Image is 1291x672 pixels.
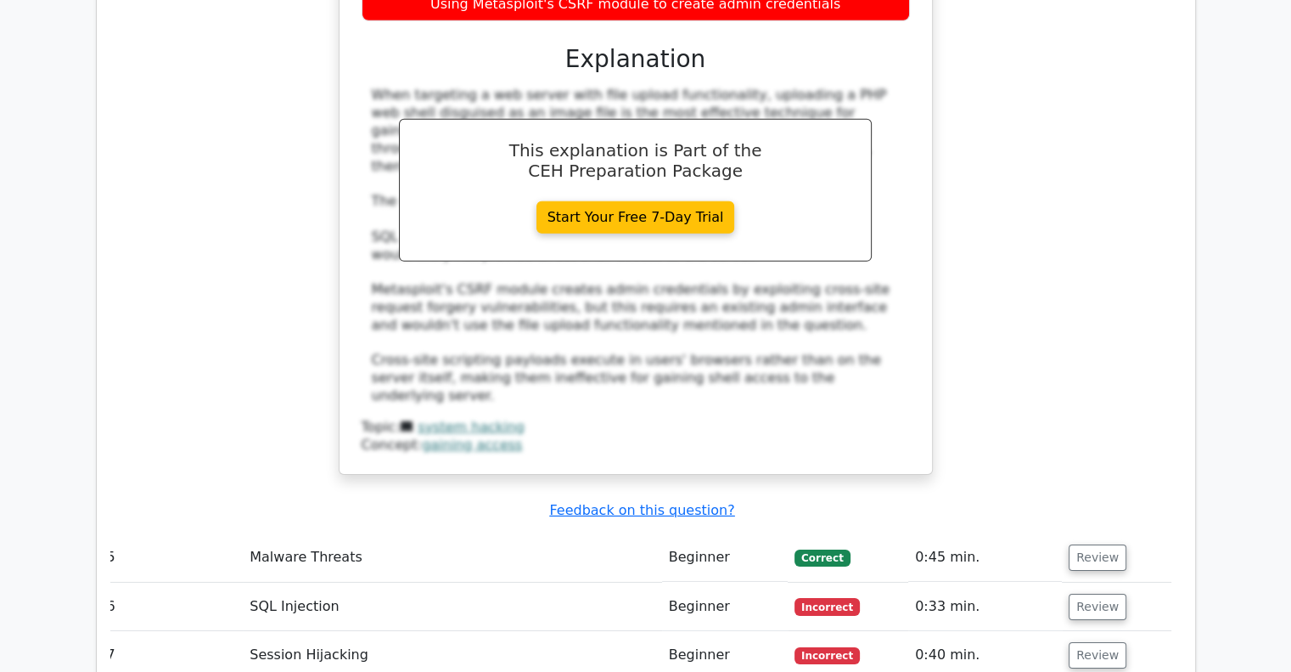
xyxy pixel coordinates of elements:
[662,534,788,582] td: Beginner
[243,534,661,582] td: Malware Threats
[362,437,910,455] div: Concept:
[243,583,661,631] td: SQL Injection
[908,534,1062,582] td: 0:45 min.
[1069,642,1126,669] button: Review
[362,419,910,437] div: Topic:
[1069,594,1126,620] button: Review
[794,647,860,664] span: Incorrect
[549,502,734,518] a: Feedback on this question?
[418,419,525,435] a: system hacking
[422,437,522,453] a: gaining access
[794,598,860,615] span: Incorrect
[662,583,788,631] td: Beginner
[100,583,244,631] td: 6
[536,201,735,234] a: Start Your Free 7-Day Trial
[1069,545,1126,571] button: Review
[372,45,900,74] h3: Explanation
[372,87,900,404] div: When targeting a web server with file upload functionality, uploading a PHP web shell disguised a...
[794,550,850,567] span: Correct
[100,534,244,582] td: 5
[908,583,1062,631] td: 0:33 min.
